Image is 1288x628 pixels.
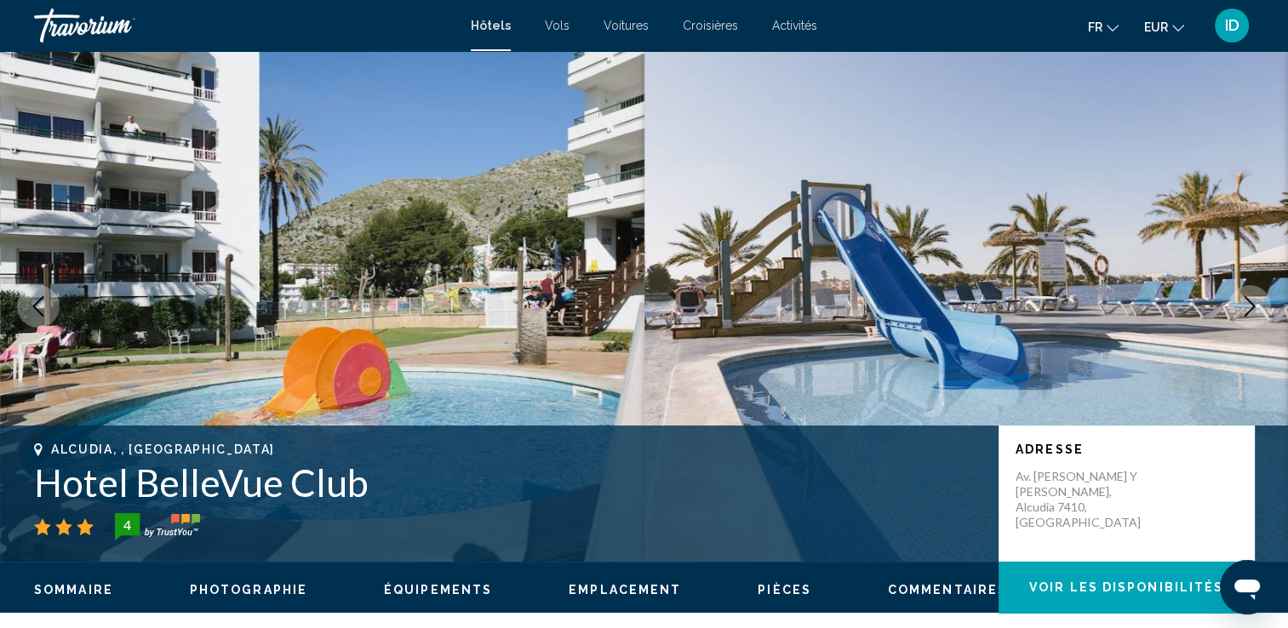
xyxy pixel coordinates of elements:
[569,583,681,597] span: Emplacement
[999,562,1254,613] button: Voir les disponibilités
[1144,20,1168,34] span: EUR
[1220,560,1274,614] iframe: Bouton de lancement de la fenêtre de messagerie
[545,19,570,32] a: Vols
[34,582,113,597] button: Sommaire
[1016,442,1237,456] p: Adresse
[683,19,738,32] a: Croisières
[190,583,307,597] span: Photographie
[51,442,275,456] span: Alcudia, , [GEOGRAPHIC_DATA]
[888,582,1007,597] button: Commentaires
[190,582,307,597] button: Photographie
[1088,20,1102,34] span: fr
[34,460,982,505] h1: Hotel BelleVue Club
[34,9,454,43] a: Travorium
[34,583,113,597] span: Sommaire
[758,583,811,597] span: Pièces
[1210,8,1254,43] button: User Menu
[1228,285,1271,328] button: Next image
[17,285,60,328] button: Previous image
[772,19,817,32] a: Activités
[115,513,200,540] img: trustyou-badge-hor.svg
[1016,469,1152,530] p: Av. [PERSON_NAME] Y [PERSON_NAME], Alcudia 7410, [GEOGRAPHIC_DATA]
[1088,14,1119,39] button: Change language
[384,583,492,597] span: Équipements
[1144,14,1184,39] button: Change currency
[110,515,144,535] div: 4
[569,582,681,597] button: Emplacement
[758,582,811,597] button: Pièces
[384,582,492,597] button: Équipements
[1225,17,1239,34] span: ID
[471,19,511,32] a: Hôtels
[1029,581,1223,595] span: Voir les disponibilités
[888,583,1007,597] span: Commentaires
[604,19,649,32] a: Voitures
